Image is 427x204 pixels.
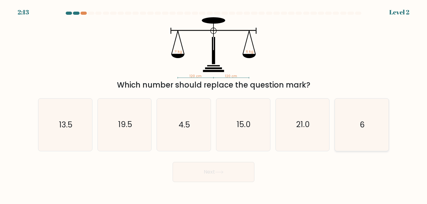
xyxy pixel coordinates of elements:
[237,119,251,130] text: 15.0
[389,8,409,17] div: Level 2
[189,74,202,78] tspan: 120 cm
[59,119,72,130] text: 13.5
[173,162,254,182] button: Next
[18,8,29,17] div: 2:13
[246,49,253,54] tspan: 6 kg
[360,119,365,130] text: 6
[175,49,182,54] tspan: ? kg
[118,119,132,130] text: 19.5
[225,74,237,78] tspan: 120 cm
[296,119,310,130] text: 21.0
[179,119,190,130] text: 4.5
[42,79,385,91] div: Which number should replace the question mark?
